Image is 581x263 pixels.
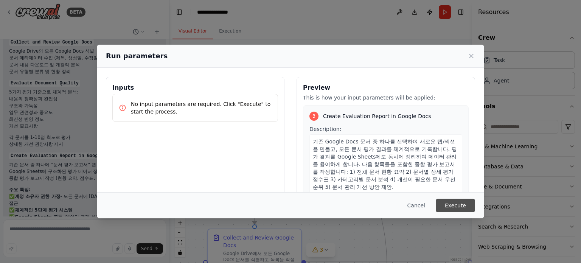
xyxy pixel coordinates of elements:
h3: Preview [303,83,469,92]
span: 기존 Google Docs 문서 중 하나를 선택하여 새로운 탭/섹션을 만들고, 모든 문서 평가 결과를 체계적으로 기록합니다. 평가 결과를 Google Sheets에도 동시에 ... [313,139,457,190]
button: Cancel [401,199,431,212]
h2: Run parameters [106,51,168,61]
button: Execute [436,199,475,212]
div: 3 [309,112,318,121]
h3: Inputs [112,83,278,92]
span: Description: [309,126,341,132]
span: Create Evaluation Report in Google Docs [323,112,431,120]
p: No input parameters are required. Click "Execute" to start the process. [131,100,272,115]
p: This is how your input parameters will be applied: [303,94,469,101]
